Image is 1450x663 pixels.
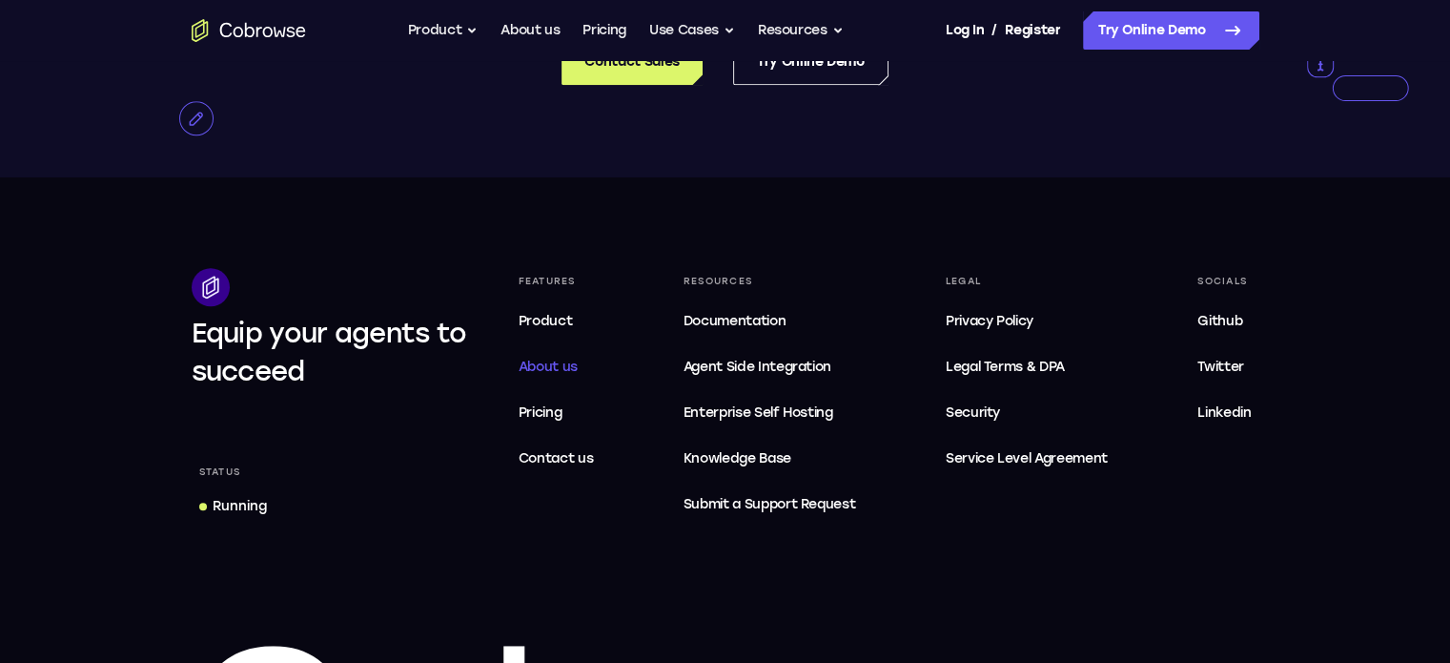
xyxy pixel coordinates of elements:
[1197,404,1251,421] span: Linkedin
[1197,359,1244,375] span: Twitter
[946,11,984,50] a: Log In
[192,19,306,42] a: Go to the home page
[1190,268,1258,295] div: Socials
[676,486,864,524] a: Submit a Support Request
[1190,394,1258,432] a: Linkedin
[676,440,864,478] a: Knowledge Base
[938,348,1115,386] a: Legal Terms & DPA
[684,493,856,516] span: Submit a Support Request
[192,317,467,387] span: Equip your agents to succeed
[1190,302,1258,341] a: Github
[938,440,1115,478] a: Service Level Agreement
[676,394,864,432] a: Enterprise Self Hosting
[213,497,267,516] div: Running
[511,440,602,478] a: Contact us
[676,348,864,386] a: Agent Side Integration
[519,359,578,375] span: About us
[511,394,602,432] a: Pricing
[684,402,856,425] span: Enterprise Self Hosting
[519,450,594,466] span: Contact us
[649,11,735,50] button: Use Cases
[1083,11,1259,50] a: Try Online Demo
[500,11,560,50] a: About us
[684,450,791,466] span: Knowledge Base
[1005,11,1060,50] a: Register
[511,302,602,341] a: Product
[946,359,1065,375] span: Legal Terms & DPA
[938,268,1115,295] div: Legal
[684,313,786,329] span: Documentation
[519,404,562,421] span: Pricing
[946,447,1108,470] span: Service Level Agreement
[938,394,1115,432] a: Security
[946,404,1000,421] span: Security
[582,11,626,50] a: Pricing
[562,39,702,85] a: Contact Sales
[511,348,602,386] a: About us
[511,268,602,295] div: Features
[733,39,888,85] a: Try Online Demo
[1190,348,1258,386] a: Twitter
[684,356,856,379] span: Agent Side Integration
[408,11,479,50] button: Product
[192,489,275,524] a: Running
[192,459,249,486] div: Status
[676,268,864,295] div: Resources
[519,313,573,329] span: Product
[1197,313,1242,329] span: Github
[938,302,1115,341] a: Privacy Policy
[676,302,864,341] a: Documentation
[946,313,1033,329] span: Privacy Policy
[991,19,997,42] span: /
[758,11,844,50] button: Resources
